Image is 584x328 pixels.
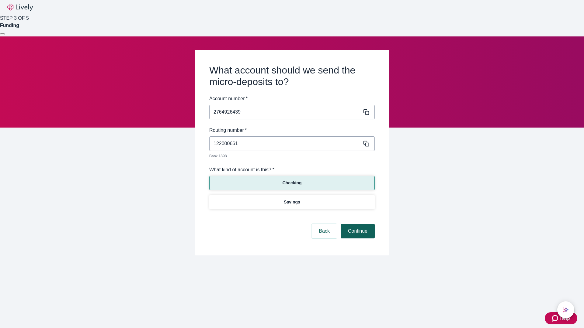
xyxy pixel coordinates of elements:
[552,315,559,322] svg: Zendesk support icon
[209,176,375,190] button: Checking
[7,4,33,11] img: Lively
[362,139,370,148] button: Copy message content to clipboard
[362,108,370,116] button: Copy message content to clipboard
[557,301,574,318] button: chat
[563,307,569,313] svg: Lively AI Assistant
[363,109,369,115] svg: Copy to clipboard
[311,224,337,238] button: Back
[341,224,375,238] button: Continue
[284,199,300,205] p: Savings
[209,127,247,134] label: Routing number
[209,195,375,209] button: Savings
[209,166,274,173] label: What kind of account is this? *
[209,95,248,102] label: Account number
[559,315,570,322] span: Help
[282,180,301,186] p: Checking
[209,153,370,159] p: Bank 1898
[209,64,375,88] h2: What account should we send the micro-deposits to?
[545,312,577,324] button: Zendesk support iconHelp
[363,141,369,147] svg: Copy to clipboard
